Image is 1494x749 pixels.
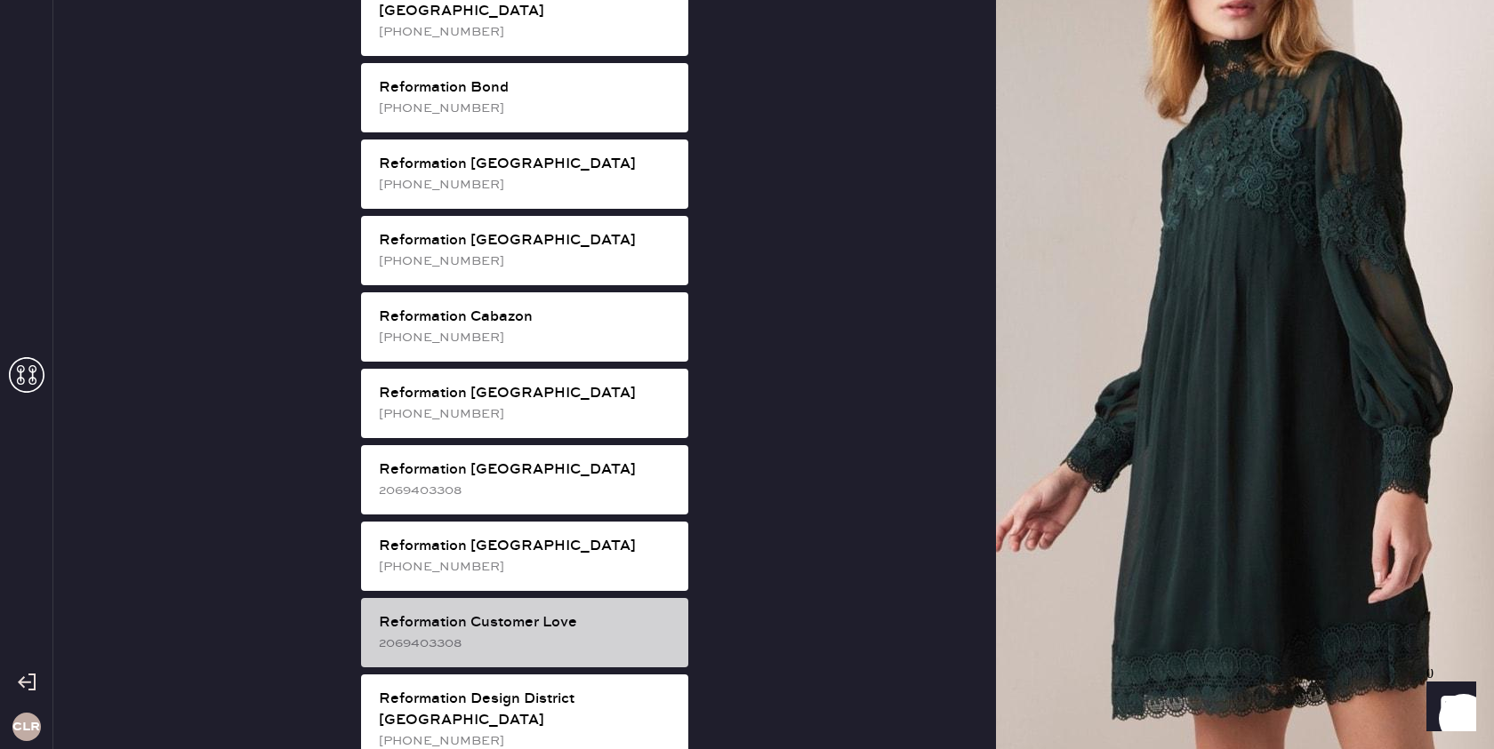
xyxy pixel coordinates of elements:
div: [PHONE_NUMBER] [379,328,674,347]
div: [PHONE_NUMBER] [379,251,674,271]
div: Reformation [GEOGRAPHIC_DATA] [379,154,674,175]
iframe: Front Chat [1410,669,1486,745]
div: [PHONE_NUMBER] [379,99,674,118]
div: [PHONE_NUMBER] [379,22,674,42]
div: 2069403308 [379,633,674,653]
div: Reformation Customer Love [379,612,674,633]
div: [PHONE_NUMBER] [379,404,674,424]
div: [PHONE_NUMBER] [379,175,674,195]
div: Reformation [GEOGRAPHIC_DATA] [379,536,674,557]
div: [PHONE_NUMBER] [379,557,674,577]
div: Reformation Cabazon [379,307,674,328]
h3: CLR [12,721,40,733]
div: Reformation [GEOGRAPHIC_DATA] [379,383,674,404]
div: Reformation Design District [GEOGRAPHIC_DATA] [379,689,674,731]
div: Reformation [GEOGRAPHIC_DATA] [379,459,674,481]
div: Reformation [GEOGRAPHIC_DATA] [379,230,674,251]
div: 2069403308 [379,481,674,500]
div: Reformation Bond [379,77,674,99]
